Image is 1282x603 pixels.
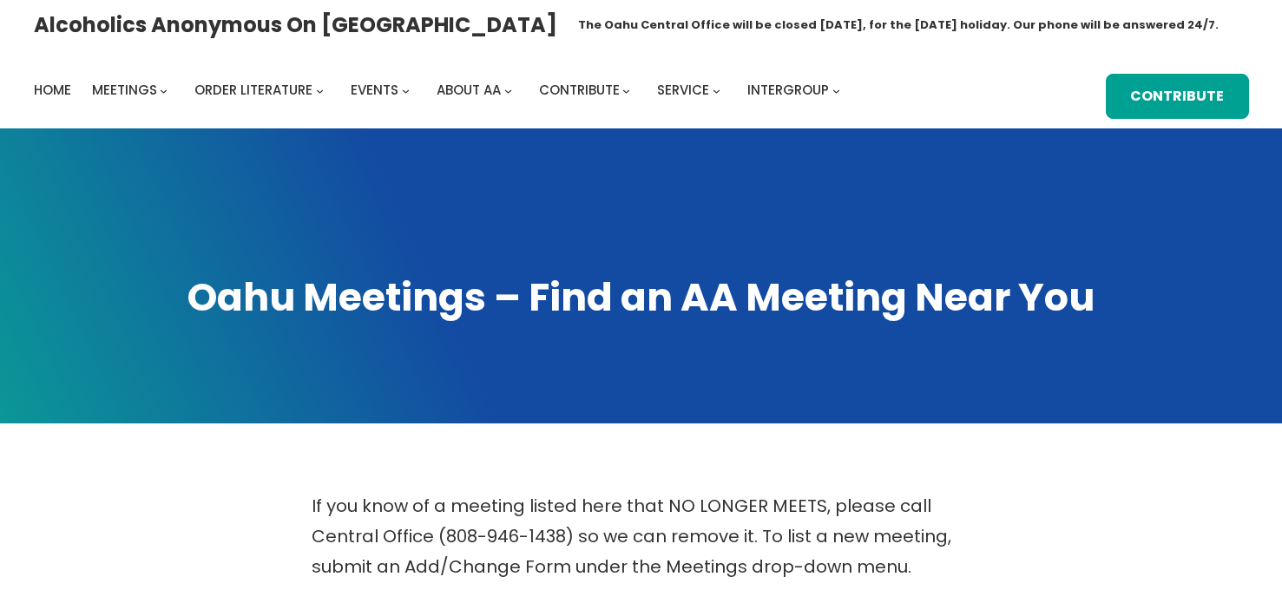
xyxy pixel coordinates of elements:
button: Intergroup submenu [832,86,840,94]
h1: Oahu Meetings – Find an AA Meeting Near You [34,272,1249,324]
a: About AA [437,78,501,102]
span: Service [657,81,709,99]
nav: Intergroup [34,78,846,102]
span: Contribute [539,81,620,99]
span: Intergroup [747,81,829,99]
a: Service [657,78,709,102]
button: Service submenu [713,86,720,94]
a: Events [351,78,398,102]
button: Contribute submenu [622,86,630,94]
a: Meetings [92,78,157,102]
h1: The Oahu Central Office will be closed [DATE], for the [DATE] holiday. Our phone will be answered... [578,16,1219,34]
a: Intergroup [747,78,829,102]
button: About AA submenu [504,86,512,94]
span: Home [34,81,71,99]
a: Contribute [1106,74,1249,119]
a: Alcoholics Anonymous on [GEOGRAPHIC_DATA] [34,6,557,43]
button: Meetings submenu [160,86,168,94]
button: Order Literature submenu [316,86,324,94]
span: About AA [437,81,501,99]
button: Events submenu [402,86,410,94]
a: Contribute [539,78,620,102]
span: Events [351,81,398,99]
span: Order Literature [194,81,312,99]
p: If you know of a meeting listed here that NO LONGER MEETS, please call Central Office (808-946-14... [312,491,971,582]
span: Meetings [92,81,157,99]
a: Home [34,78,71,102]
